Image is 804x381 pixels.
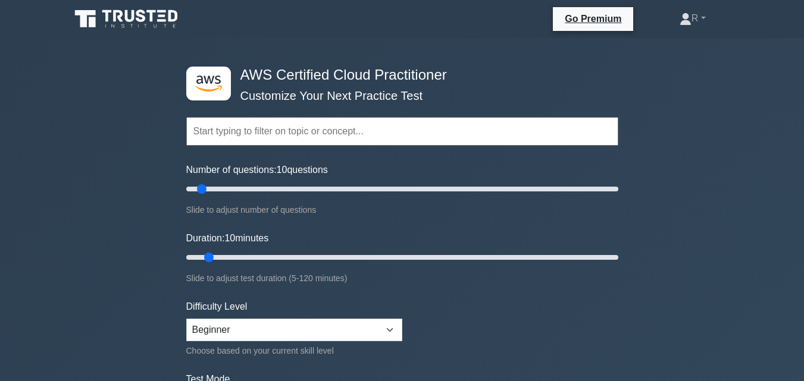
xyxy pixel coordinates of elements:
a: R [651,7,734,30]
input: Start typing to filter on topic or concept... [186,117,618,146]
span: 10 [224,233,235,243]
div: Slide to adjust number of questions [186,203,618,217]
label: Duration: minutes [186,231,269,245]
h4: AWS Certified Cloud Practitioner [236,67,560,84]
a: Go Premium [558,11,628,26]
label: Difficulty Level [186,300,248,314]
div: Choose based on your current skill level [186,344,402,358]
div: Slide to adjust test duration (5-120 minutes) [186,271,618,285]
label: Number of questions: questions [186,163,328,177]
span: 10 [277,165,287,175]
